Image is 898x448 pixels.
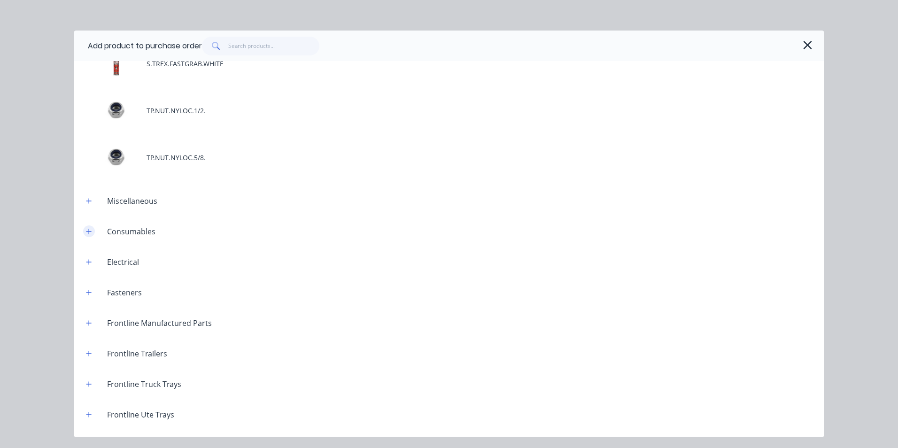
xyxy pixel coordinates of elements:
div: Add product to purchase order [88,40,202,52]
input: Search products... [228,37,320,55]
div: Frontline Trailers [100,348,175,359]
div: Fasteners [100,287,149,298]
div: Consumables [100,226,163,237]
div: Frontline Manufactured Parts [100,317,219,329]
div: Electrical [100,256,147,268]
div: Frontline Ute Trays [100,409,182,420]
div: Frontline Truck Trays [100,378,189,390]
div: Miscellaneous [100,195,165,207]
